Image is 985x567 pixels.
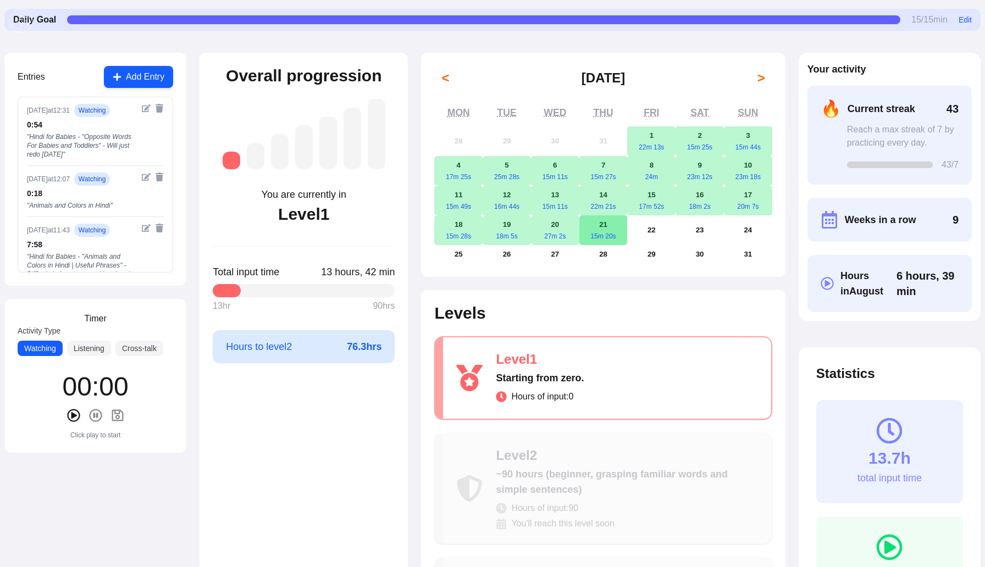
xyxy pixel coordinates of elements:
[531,245,579,264] button: August 27, 2025
[271,134,289,169] div: Level 3: ~260 hours (low intermediate, understanding simple conversations)
[599,220,607,229] abbr: August 21, 2025
[724,215,772,245] button: August 24, 2025
[483,126,531,156] button: July 29, 2025
[27,175,70,184] div: [DATE] at 12:07
[344,108,361,169] div: Level 6: ~1,750 hours (advanced, understanding native media with effort)
[594,107,613,118] abbr: Thursday
[648,226,656,234] abbr: August 22, 2025
[676,186,724,215] button: August 16, 202518m 2s
[690,107,709,118] abbr: Saturday
[627,215,676,245] button: August 22, 2025
[676,156,724,186] button: August 9, 202523m 12s
[321,264,395,280] span: Click to toggle between decimal and time format
[676,143,724,152] div: 15m 25s
[142,224,151,232] button: Edit entry
[503,250,511,258] abbr: August 26, 2025
[650,131,654,140] abbr: August 1, 2025
[511,390,573,403] span: Hours of input: 0
[18,325,173,336] label: Activity Type
[579,186,628,215] button: August 14, 202522m 21s
[627,202,676,211] div: 17m 52s
[115,341,163,356] button: Cross-talk
[696,226,704,234] abbr: August 23, 2025
[857,470,922,486] div: total input time
[627,186,676,215] button: August 15, 202517m 52s
[434,202,483,211] div: 15m 49s
[27,239,137,250] div: 7 : 58
[845,212,916,227] span: Weeks in a row
[579,156,628,186] button: August 7, 202515m 27s
[434,173,483,181] div: 17m 25s
[496,466,758,497] div: ~90 hours (beginner, grasping familiar words and simple sentences)
[142,173,151,181] button: Edit entry
[744,161,752,169] abbr: August 10, 2025
[599,250,607,258] abbr: August 28, 2025
[531,215,579,245] button: August 20, 202527m 2s
[434,215,483,245] button: August 18, 202515m 28s
[455,250,463,258] abbr: August 25, 2025
[942,158,959,171] span: 43 /7
[74,173,110,186] span: watching
[553,161,557,169] abbr: August 6, 2025
[531,186,579,215] button: August 13, 202515m 11s
[142,104,151,113] button: Edit entry
[483,245,531,264] button: August 26, 2025
[27,188,137,199] div: 0 : 18
[599,137,607,145] abbr: July 31, 2025
[750,67,772,89] button: >
[947,101,959,116] span: 43
[18,341,63,356] button: Watching
[724,173,772,181] div: 23m 18s
[744,250,752,258] abbr: August 31, 2025
[503,220,511,229] abbr: August 19, 2025
[599,191,607,199] abbr: August 14, 2025
[4,4,37,37] img: menu
[295,125,313,169] div: Level 4: ~525 hours (intermediate, understanding more complex conversations)
[223,152,240,169] div: Level 1: Starting from zero.
[483,186,531,215] button: August 12, 202516m 44s
[579,232,628,241] div: 15m 20s
[496,447,758,464] div: Level 2
[724,245,772,264] button: August 31, 2025
[447,107,470,118] abbr: Monday
[104,66,173,88] button: Add Entry
[911,13,948,26] span: 15 / 15 min
[724,143,772,152] div: 15m 44s
[74,104,110,117] span: watching
[676,202,724,211] div: 18m 2s
[847,123,959,149] div: Reach a max streak of 7 by practicing every day.
[455,137,463,145] abbr: July 28, 2025
[531,232,579,241] div: 27m 2s
[155,173,164,181] button: Delete entry
[155,224,164,232] button: Delete entry
[698,161,701,169] abbr: August 9, 2025
[676,173,724,181] div: 23m 12s
[627,245,676,264] button: August 29, 2025
[496,370,757,386] div: Starting from zero.
[483,173,531,181] div: 25m 28s
[627,143,676,152] div: 22m 13s
[724,202,772,211] div: 20m 7s
[676,126,724,156] button: August 2, 202515m 25s
[434,186,483,215] button: August 11, 202515m 49s
[724,186,772,215] button: August 17, 202520m 7s
[744,191,752,199] abbr: August 17, 2025
[27,201,137,210] div: " Animals and Colors in Hindi "
[63,374,129,400] div: 00 : 00
[627,173,676,181] div: 24m
[27,106,70,115] div: [DATE] at 12:31
[505,161,508,169] abbr: August 5, 2025
[155,104,164,113] button: Delete entry
[457,161,461,169] abbr: August 4, 2025
[848,101,915,116] span: Current streak
[531,126,579,156] button: July 30, 2025
[959,14,972,25] button: Edit
[226,339,292,354] span: Hours to level 2
[579,173,628,181] div: 15m 27s
[347,339,381,354] span: 76.3 hrs
[551,250,559,258] abbr: August 27, 2025
[441,69,449,87] span: <
[746,131,750,140] abbr: August 3, 2025
[648,250,656,258] abbr: August 29, 2025
[807,62,972,77] h2: Your activity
